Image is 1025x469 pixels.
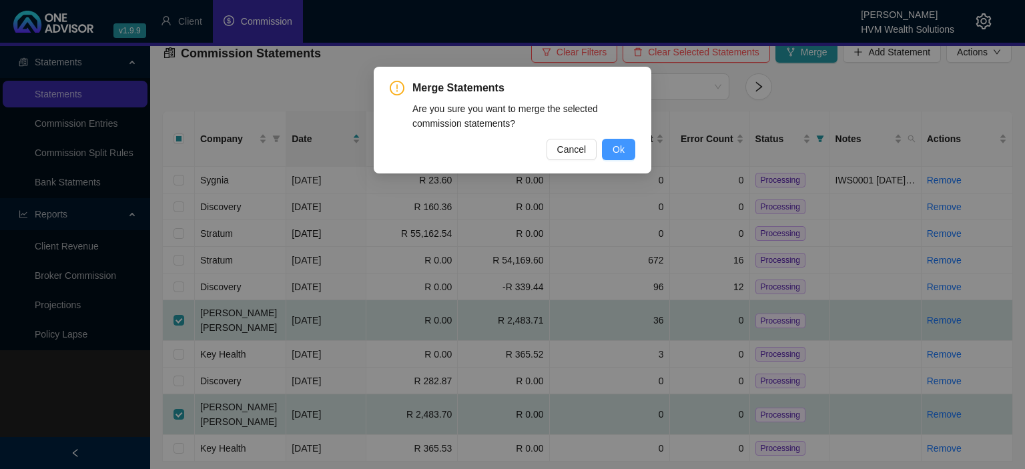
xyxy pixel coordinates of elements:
div: Are you sure you want to merge the selected commission statements? [412,101,635,131]
span: exclamation-circle [390,81,404,95]
button: Ok [602,139,635,160]
span: Merge Statements [412,80,635,96]
button: Cancel [547,139,597,160]
span: Ok [613,142,625,157]
span: Cancel [557,142,587,157]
